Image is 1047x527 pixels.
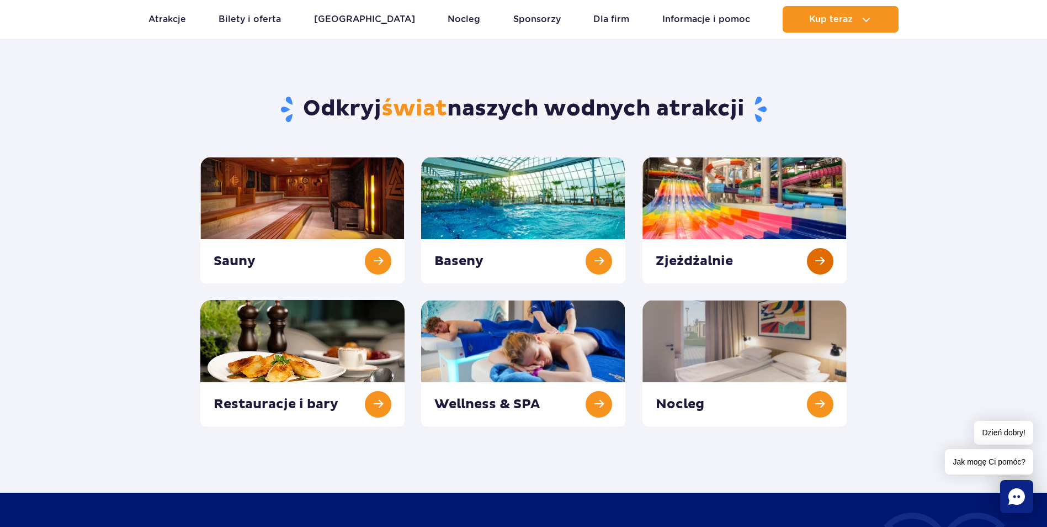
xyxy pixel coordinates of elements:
[448,6,480,33] a: Nocleg
[593,6,629,33] a: Dla firm
[974,421,1033,445] span: Dzień dobry!
[200,95,847,124] h1: Odkryj naszych wodnych atrakcji
[314,6,415,33] a: [GEOGRAPHIC_DATA]
[945,449,1033,475] span: Jak mogę Ci pomóc?
[1000,480,1033,513] div: Chat
[783,6,899,33] button: Kup teraz
[381,95,447,123] span: świat
[809,14,853,24] span: Kup teraz
[662,6,750,33] a: Informacje i pomoc
[513,6,561,33] a: Sponsorzy
[219,6,281,33] a: Bilety i oferta
[148,6,186,33] a: Atrakcje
